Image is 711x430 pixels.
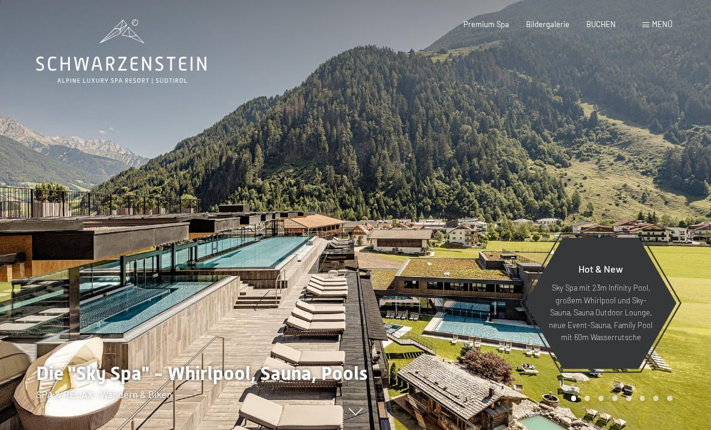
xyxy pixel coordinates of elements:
[598,396,604,401] div: Carousel Page 3
[526,19,569,29] a: Bildergalerie
[612,396,618,401] div: Carousel Page 4
[548,282,653,343] p: Sky Spa mit 23m Infinity Pool, großem Whirlpool und Sky-Sauna, Sauna Outdoor Lounge, neue Event-S...
[584,396,590,401] div: Carousel Page 2
[652,19,672,29] span: Menü
[463,19,509,29] a: Premium Spa
[626,396,631,401] div: Carousel Page 5
[571,396,577,401] div: Carousel Page 1 (Current Slide)
[586,19,616,29] a: BUCHEN
[524,237,677,370] a: Hot & New Sky Spa mit 23m Infinity Pool, großem Whirlpool und Sky-Sauna, Sauna Outdoor Lounge, ne...
[653,396,659,401] div: Carousel Page 7
[567,396,672,401] div: Carousel Pagination
[640,396,645,401] div: Carousel Page 6
[667,396,672,401] div: Carousel Page 8
[578,263,623,274] span: Hot & New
